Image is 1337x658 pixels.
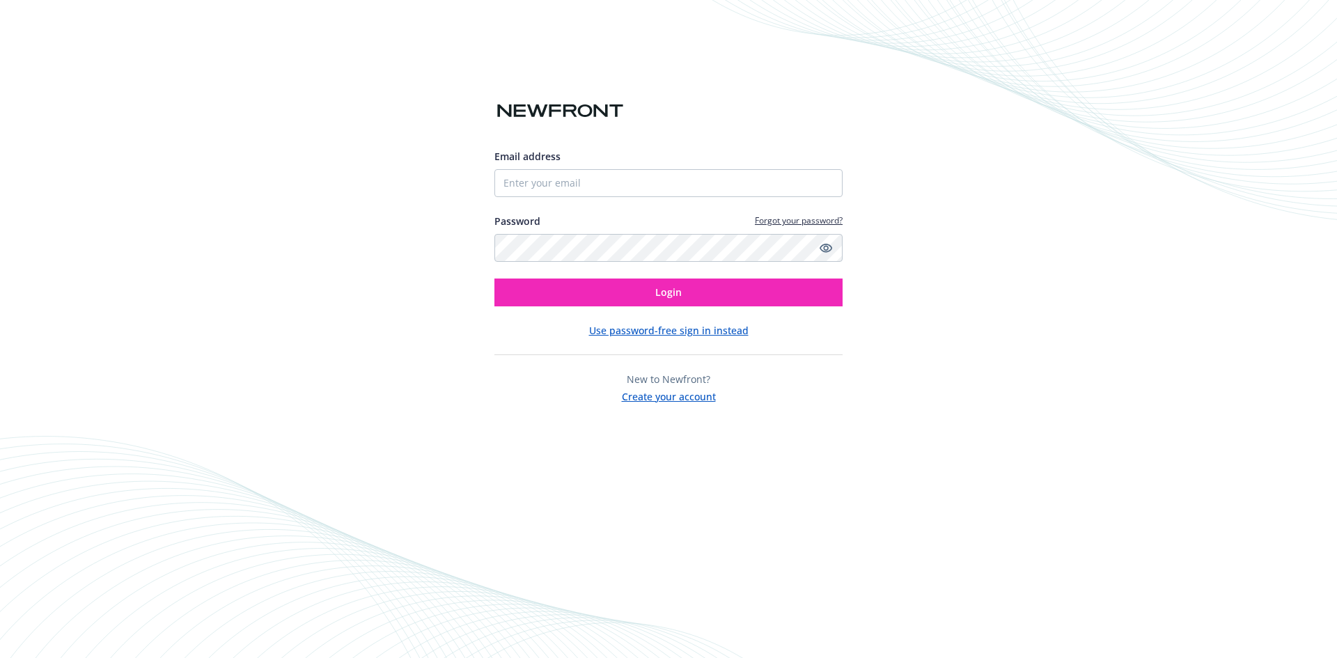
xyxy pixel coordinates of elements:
a: Show password [818,240,834,256]
input: Enter your password [494,234,843,262]
span: New to Newfront? [627,373,710,386]
span: Login [655,285,682,299]
img: Newfront logo [494,99,626,123]
button: Create your account [622,386,716,404]
span: Email address [494,150,561,163]
input: Enter your email [494,169,843,197]
button: Use password-free sign in instead [589,323,749,338]
label: Password [494,214,540,228]
a: Forgot your password? [755,214,843,226]
button: Login [494,279,843,306]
